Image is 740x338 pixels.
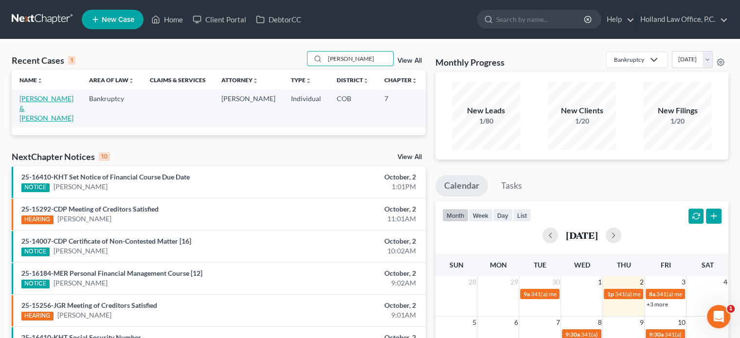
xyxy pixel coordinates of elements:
i: unfold_more [306,78,311,84]
td: [PERSON_NAME] [214,89,283,127]
span: 8 [596,317,602,328]
span: 7 [555,317,560,328]
a: 25-16184-MER Personal Financial Management Course [12] [21,269,202,277]
div: 1:01PM [291,182,416,192]
a: Chapterunfold_more [384,76,417,84]
span: 6 [513,317,519,328]
div: HEARING [21,215,54,224]
div: 9:02AM [291,278,416,288]
div: Recent Cases [12,54,75,66]
span: Tue [534,261,546,269]
span: 3 [680,276,686,288]
i: unfold_more [412,78,417,84]
div: 9:01AM [291,310,416,320]
div: NOTICE [21,280,50,288]
div: October, 2 [291,204,416,214]
button: list [513,209,531,222]
a: 25-14007-CDP Certificate of Non-Contested Matter [16] [21,237,191,245]
div: October, 2 [291,172,416,182]
input: Search by name... [325,52,393,66]
button: month [442,209,469,222]
td: 7 [377,89,425,127]
div: October, 2 [291,236,416,246]
a: Nameunfold_more [19,76,43,84]
span: 1 [596,276,602,288]
div: 1/20 [644,116,712,126]
span: 2 [638,276,644,288]
div: New Filings [644,105,712,116]
input: Search by name... [496,10,585,28]
span: Sat [701,261,713,269]
i: unfold_more [363,78,369,84]
a: Calendar [435,175,488,196]
div: 10:02AM [291,246,416,256]
a: [PERSON_NAME] [57,214,111,224]
div: 10 [99,152,110,161]
div: HEARING [21,312,54,320]
h3: Monthly Progress [435,56,505,68]
a: [PERSON_NAME] & [PERSON_NAME] [19,94,73,122]
div: Bankruptcy [614,55,644,64]
a: Districtunfold_more [337,76,369,84]
div: NOTICE [21,183,50,192]
span: 5 [471,317,477,328]
i: unfold_more [253,78,258,84]
div: 1/20 [548,116,616,126]
span: 8a [649,290,655,298]
span: 1 [727,305,735,313]
div: NOTICE [21,248,50,256]
span: New Case [102,16,134,23]
a: [PERSON_NAME] [54,278,108,288]
a: Area of Lawunfold_more [89,76,134,84]
span: 341(a) meeting for [PERSON_NAME] [580,331,674,338]
span: 9a [523,290,529,298]
a: Help [602,11,634,28]
td: Bankruptcy [81,89,142,127]
span: 28 [467,276,477,288]
iframe: Intercom live chat [707,305,730,328]
a: Client Portal [188,11,251,28]
a: [PERSON_NAME] [57,310,111,320]
span: 341(a) meeting for [PERSON_NAME] [530,290,624,298]
span: 9:30a [649,331,663,338]
div: 1 [68,56,75,65]
button: week [469,209,493,222]
td: 25-15525 [425,89,472,127]
a: Typeunfold_more [291,76,311,84]
span: Thu [616,261,631,269]
div: New Leads [452,105,520,116]
a: 25-15256-JGR Meeting of Creditors Satisfied [21,301,157,309]
a: View All [397,154,422,160]
div: NextChapter Notices [12,151,110,162]
span: 30 [551,276,560,288]
a: Tasks [492,175,531,196]
button: day [493,209,513,222]
a: 25-16410-KHT Set Notice of Financial Course Due Date [21,173,190,181]
div: October, 2 [291,268,416,278]
a: [PERSON_NAME] [54,246,108,256]
th: Claims & Services [142,70,214,89]
div: 1/80 [452,116,520,126]
span: 4 [722,276,728,288]
a: +3 more [646,301,668,308]
span: 29 [509,276,519,288]
span: Wed [574,261,590,269]
span: 9 [638,317,644,328]
span: 9:30a [565,331,579,338]
a: Attorneyunfold_more [221,76,258,84]
a: 25-15292-CDP Meeting of Creditors Satisfied [21,205,159,213]
span: Mon [489,261,506,269]
a: View All [397,57,422,64]
td: Individual [283,89,329,127]
h2: [DATE] [566,230,598,240]
a: Holland Law Office, P.C. [635,11,728,28]
span: 10 [676,317,686,328]
i: unfold_more [128,78,134,84]
span: 1p [607,290,614,298]
div: New Clients [548,105,616,116]
span: Sun [449,261,463,269]
a: DebtorCC [251,11,306,28]
div: October, 2 [291,301,416,310]
i: unfold_more [37,78,43,84]
a: Home [146,11,188,28]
